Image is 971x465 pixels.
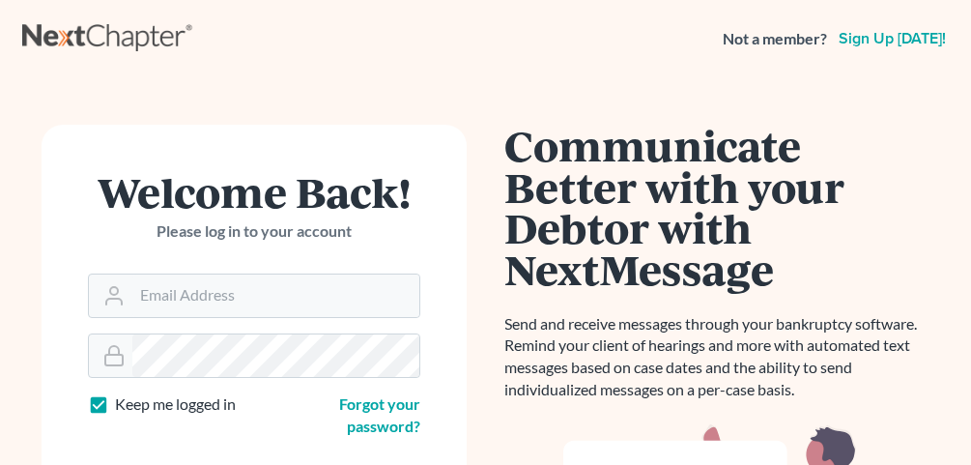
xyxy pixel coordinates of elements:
input: Email Address [132,275,419,317]
p: Send and receive messages through your bankruptcy software. Remind your client of hearings and mo... [505,313,930,401]
a: Sign up [DATE]! [835,31,950,46]
h1: Communicate Better with your Debtor with NextMessage [505,125,930,290]
h1: Welcome Back! [88,171,420,213]
p: Please log in to your account [88,220,420,243]
a: Forgot your password? [339,394,420,435]
label: Keep me logged in [115,393,236,416]
strong: Not a member? [723,28,827,50]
